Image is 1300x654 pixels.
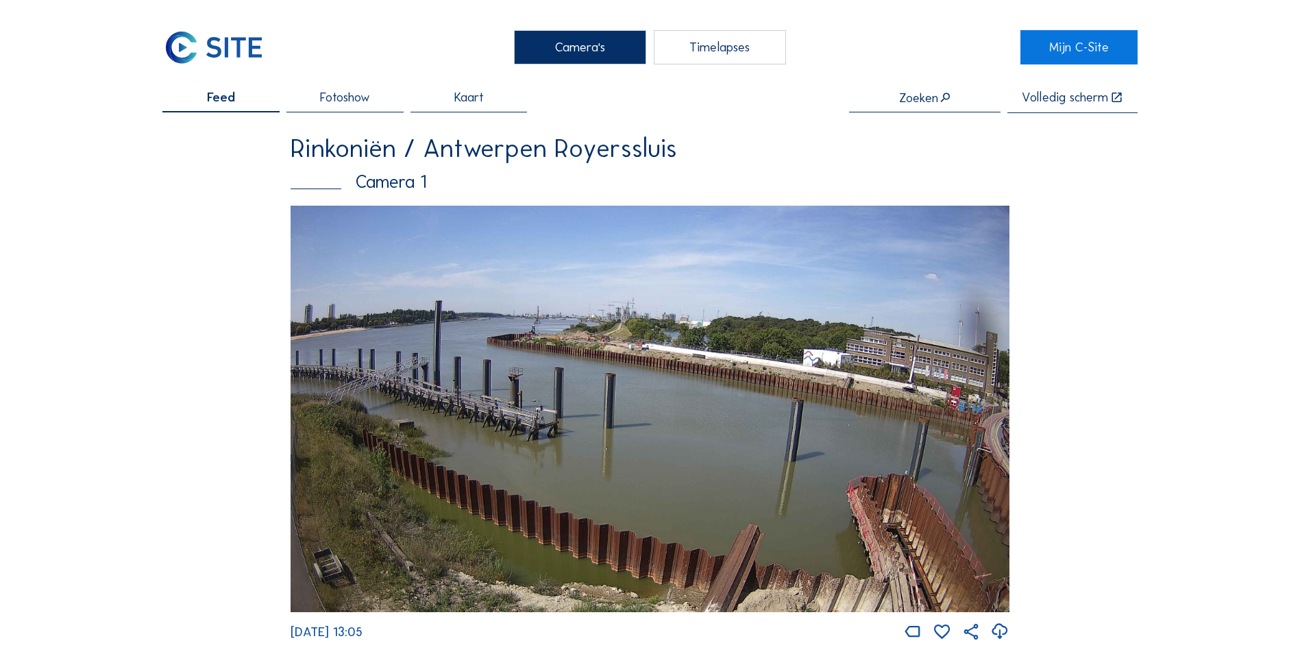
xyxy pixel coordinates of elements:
[320,91,370,104] span: Fotoshow
[514,30,646,64] div: Camera's
[291,624,363,640] span: [DATE] 13:05
[291,136,1009,161] div: Rinkoniën / Antwerpen Royerssluis
[1022,91,1108,105] div: Volledig scherm
[291,206,1009,612] img: Image
[291,173,1009,191] div: Camera 1
[162,30,280,64] a: C-SITE Logo
[654,30,786,64] div: Timelapses
[162,30,265,64] img: C-SITE Logo
[454,91,484,104] span: Kaart
[207,91,235,104] span: Feed
[1020,30,1138,64] a: Mijn C-Site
